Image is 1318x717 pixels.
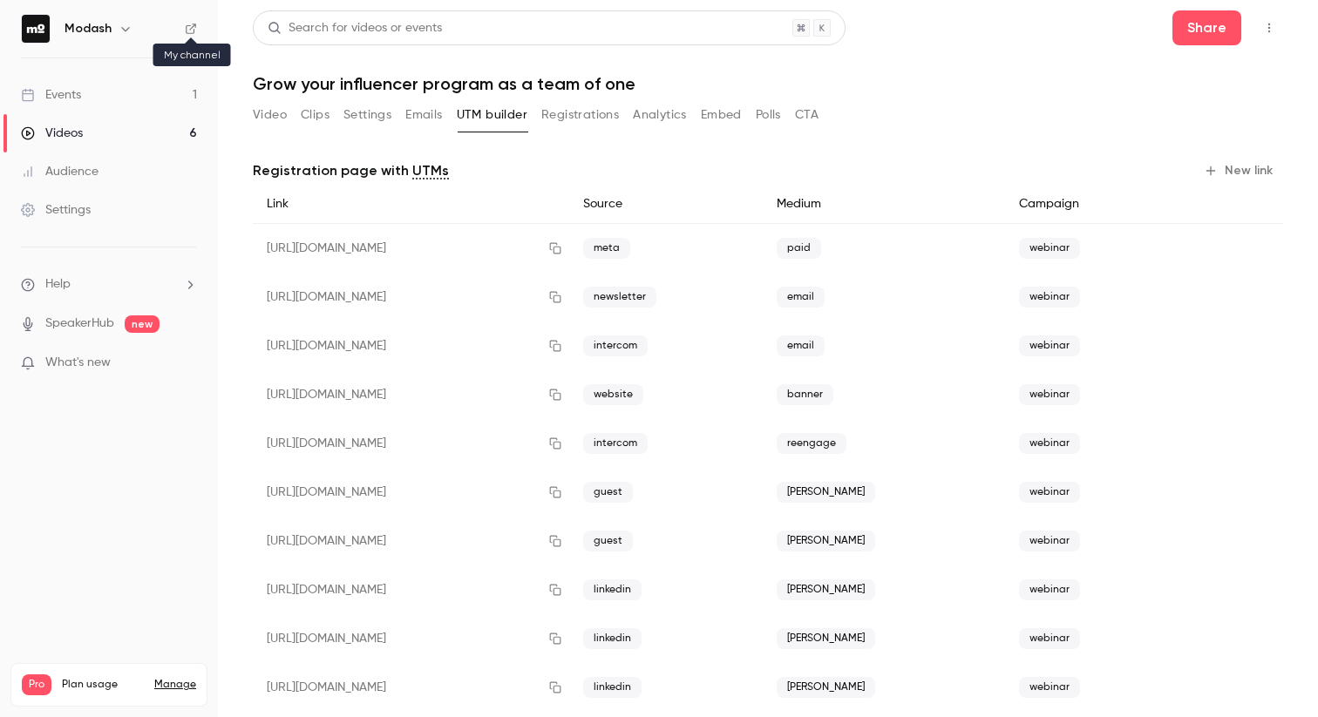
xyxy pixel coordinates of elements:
button: Share [1172,10,1241,45]
span: email [777,335,825,356]
div: Events [21,86,81,104]
span: [PERSON_NAME] [777,677,875,698]
h1: Grow your influencer program as a team of one [253,73,1283,94]
span: banner [777,384,833,405]
span: webinar [1019,531,1080,551]
button: CTA [795,101,819,129]
img: Modash [22,15,50,43]
span: paid [777,238,821,259]
span: Help [45,275,71,294]
span: meta [583,238,630,259]
button: Embed [701,101,742,129]
span: webinar [1019,433,1080,454]
div: [URL][DOMAIN_NAME] [253,663,569,712]
div: [URL][DOMAIN_NAME] [253,273,569,321]
div: Campaign [1005,185,1176,224]
div: Settings [21,201,91,219]
span: [PERSON_NAME] [777,482,875,503]
div: [URL][DOMAIN_NAME] [253,468,569,517]
p: Registration page with [253,160,449,181]
div: [URL][DOMAIN_NAME] [253,565,569,614]
button: Settings [343,101,391,129]
div: [URL][DOMAIN_NAME] [253,321,569,370]
span: guest [583,482,633,503]
div: [URL][DOMAIN_NAME] [253,224,569,274]
button: Top Bar Actions [1255,14,1283,42]
span: What's new [45,354,111,372]
span: [PERSON_NAME] [777,579,875,600]
span: intercom [583,433,648,454]
span: [PERSON_NAME] [777,628,875,649]
span: Plan usage [62,678,144,692]
button: UTM builder [457,101,527,129]
div: Source [569,185,764,224]
div: [URL][DOMAIN_NAME] [253,517,569,565]
li: help-dropdown-opener [21,275,197,294]
button: Analytics [633,101,687,129]
div: [URL][DOMAIN_NAME] [253,614,569,663]
span: newsletter [583,287,656,308]
span: webinar [1019,238,1080,259]
div: Link [253,185,569,224]
span: webinar [1019,677,1080,698]
button: Polls [756,101,781,129]
button: Emails [405,101,442,129]
h6: Modash [65,20,112,37]
span: reengage [777,433,846,454]
div: Audience [21,163,99,180]
span: linkedin [583,628,642,649]
div: [URL][DOMAIN_NAME] [253,419,569,468]
button: New link [1197,157,1283,185]
a: Manage [154,678,196,692]
span: webinar [1019,628,1080,649]
span: webinar [1019,384,1080,405]
span: linkedin [583,677,642,698]
span: guest [583,531,633,551]
span: intercom [583,335,648,356]
div: [URL][DOMAIN_NAME] [253,370,569,419]
span: new [125,315,160,333]
span: [PERSON_NAME] [777,531,875,551]
button: Video [253,101,287,129]
span: email [777,287,825,308]
span: webinar [1019,335,1080,356]
span: webinar [1019,287,1080,308]
span: webinar [1019,579,1080,600]
a: UTMs [412,160,449,181]
div: Medium [763,185,1005,224]
span: webinar [1019,482,1080,503]
button: Clips [301,101,329,129]
button: Registrations [541,101,619,129]
span: website [583,384,643,405]
span: linkedin [583,579,642,600]
div: Videos [21,125,83,142]
span: Pro [22,674,51,695]
a: SpeakerHub [45,315,114,333]
div: Search for videos or events [268,19,442,37]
